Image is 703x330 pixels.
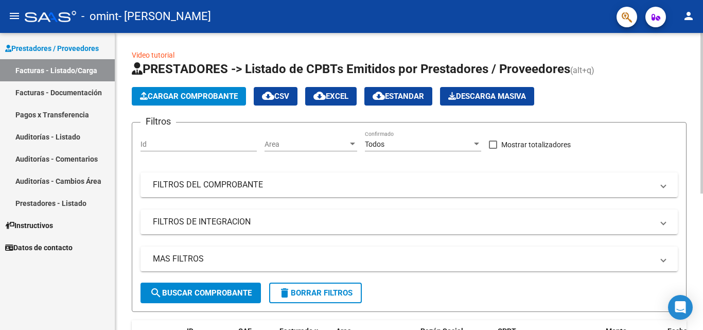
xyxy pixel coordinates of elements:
button: Borrar Filtros [269,283,362,303]
mat-panel-title: FILTROS DE INTEGRACION [153,216,653,228]
mat-icon: delete [278,287,291,299]
mat-panel-title: FILTROS DEL COMPROBANTE [153,179,653,190]
span: CSV [262,92,289,101]
h3: Filtros [140,114,176,129]
mat-expansion-panel-header: FILTROS DE INTEGRACION [140,210,678,234]
button: EXCEL [305,87,357,106]
button: Estandar [364,87,432,106]
span: Todos [365,140,384,148]
span: Datos de contacto [5,242,73,253]
div: Open Intercom Messenger [668,295,693,320]
span: Borrar Filtros [278,288,353,298]
mat-icon: menu [8,10,21,22]
span: Mostrar totalizadores [501,138,571,151]
span: Instructivos [5,220,53,231]
mat-icon: cloud_download [313,90,326,102]
mat-icon: cloud_download [262,90,274,102]
span: EXCEL [313,92,348,101]
span: Area [265,140,348,149]
button: Cargar Comprobante [132,87,246,106]
mat-icon: search [150,287,162,299]
span: - [PERSON_NAME] [118,5,211,28]
a: Video tutorial [132,51,174,59]
app-download-masive: Descarga masiva de comprobantes (adjuntos) [440,87,534,106]
span: Descarga Masiva [448,92,526,101]
button: CSV [254,87,297,106]
span: (alt+q) [570,65,594,75]
span: Prestadores / Proveedores [5,43,99,54]
mat-icon: person [682,10,695,22]
span: Estandar [373,92,424,101]
span: PRESTADORES -> Listado de CPBTs Emitidos por Prestadores / Proveedores [132,62,570,76]
mat-expansion-panel-header: MAS FILTROS [140,247,678,271]
button: Buscar Comprobante [140,283,261,303]
span: - omint [81,5,118,28]
button: Descarga Masiva [440,87,534,106]
mat-icon: cloud_download [373,90,385,102]
mat-expansion-panel-header: FILTROS DEL COMPROBANTE [140,172,678,197]
mat-panel-title: MAS FILTROS [153,253,653,265]
span: Cargar Comprobante [140,92,238,101]
span: Buscar Comprobante [150,288,252,298]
